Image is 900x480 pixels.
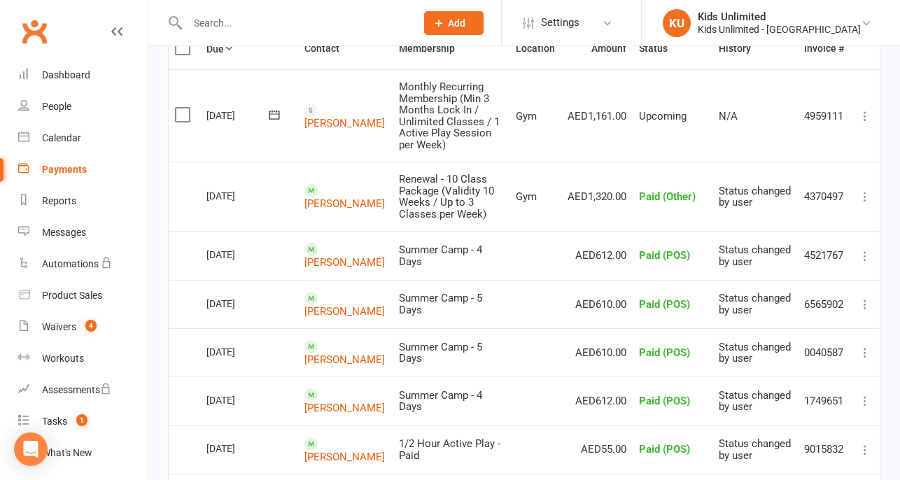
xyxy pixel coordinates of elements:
div: Waivers [42,321,76,332]
div: Kids Unlimited - [GEOGRAPHIC_DATA] [698,23,861,36]
th: Amount [561,28,633,69]
td: AED610.00 [561,280,633,328]
span: N/A [719,110,738,122]
a: Reports [18,185,148,217]
a: Dashboard [18,59,148,91]
input: Search... [183,13,406,33]
div: Messages [42,227,86,238]
span: Paid (POS) [639,443,690,456]
td: AED1,320.00 [561,162,633,231]
td: 6565902 [798,280,850,328]
div: Automations [42,258,99,269]
a: [PERSON_NAME] [304,117,385,129]
td: 4370497 [798,162,850,231]
td: 1749651 [798,376,850,425]
div: Open Intercom Messenger [14,432,48,466]
span: Upcoming [639,110,687,122]
a: Calendar [18,122,148,154]
div: People [42,101,71,112]
div: Calendar [42,132,81,143]
div: Assessments [42,384,111,395]
div: Kids Unlimited [698,10,861,23]
div: [DATE] [206,437,271,459]
a: [PERSON_NAME] [304,256,385,269]
a: Workouts [18,343,148,374]
td: 0040587 [798,328,850,376]
a: Tasks 1 [18,406,148,437]
th: Due [200,28,298,69]
span: Status changed by user [719,243,791,268]
a: Clubworx [17,14,52,49]
div: Payments [42,164,87,175]
div: KU [663,9,691,37]
td: Gym [509,162,561,231]
a: Automations [18,248,148,280]
th: Contact [298,28,393,69]
td: 9015832 [798,425,850,474]
span: Summer Camp - 4 Days [399,389,482,414]
div: What's New [42,447,92,458]
span: Settings [541,7,579,38]
a: [PERSON_NAME] [304,197,385,210]
a: Messages [18,217,148,248]
span: Summer Camp - 5 Days [399,341,482,365]
div: Product Sales [42,290,102,301]
span: Paid (POS) [639,249,690,262]
a: People [18,91,148,122]
a: [PERSON_NAME] [304,402,385,414]
span: Add [449,17,466,29]
div: [DATE] [206,185,271,206]
span: Status changed by user [719,341,791,365]
td: AED1,161.00 [561,69,633,162]
button: Add [424,11,484,35]
span: Status changed by user [719,185,791,209]
td: AED612.00 [561,231,633,279]
a: Payments [18,154,148,185]
td: AED610.00 [561,328,633,376]
span: Paid (POS) [639,346,690,359]
a: [PERSON_NAME] [304,304,385,317]
span: Monthly Recurring Membership (Min 3 Months Lock In / Unlimited Classes / 1 Active Play Session pe... [399,80,500,151]
th: Location [509,28,561,69]
div: [DATE] [206,389,271,411]
span: Paid (POS) [639,395,690,407]
div: [DATE] [206,292,271,314]
span: Status changed by user [719,389,791,414]
span: 1/2 Hour Active Play - Paid [399,437,500,462]
a: Waivers 4 [18,311,148,343]
th: History [712,28,798,69]
span: Summer Camp - 5 Days [399,292,482,316]
a: [PERSON_NAME] [304,353,385,366]
a: Assessments [18,374,148,406]
a: Product Sales [18,280,148,311]
th: Invoice # [798,28,850,69]
td: 4521767 [798,231,850,279]
div: [DATE] [206,243,271,265]
span: Status changed by user [719,437,791,462]
a: [PERSON_NAME] [304,450,385,463]
div: Dashboard [42,69,90,80]
span: Paid (Other) [639,190,696,203]
td: AED55.00 [561,425,633,474]
th: Membership [393,28,509,69]
span: Summer Camp - 4 Days [399,243,482,268]
td: 4959111 [798,69,850,162]
span: 1 [76,414,87,426]
td: AED612.00 [561,376,633,425]
div: [DATE] [206,104,271,126]
div: Workouts [42,353,84,364]
th: Status [633,28,712,69]
div: [DATE] [206,341,271,362]
a: What's New [18,437,148,469]
td: Gym [509,69,561,162]
span: Renewal - 10 Class Package (Validity 10 Weeks / Up to 3 Classes per Week) [399,173,494,220]
div: Reports [42,195,76,206]
span: Paid (POS) [639,298,690,311]
span: Status changed by user [719,292,791,316]
div: Tasks [42,416,67,427]
span: 4 [85,320,97,332]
